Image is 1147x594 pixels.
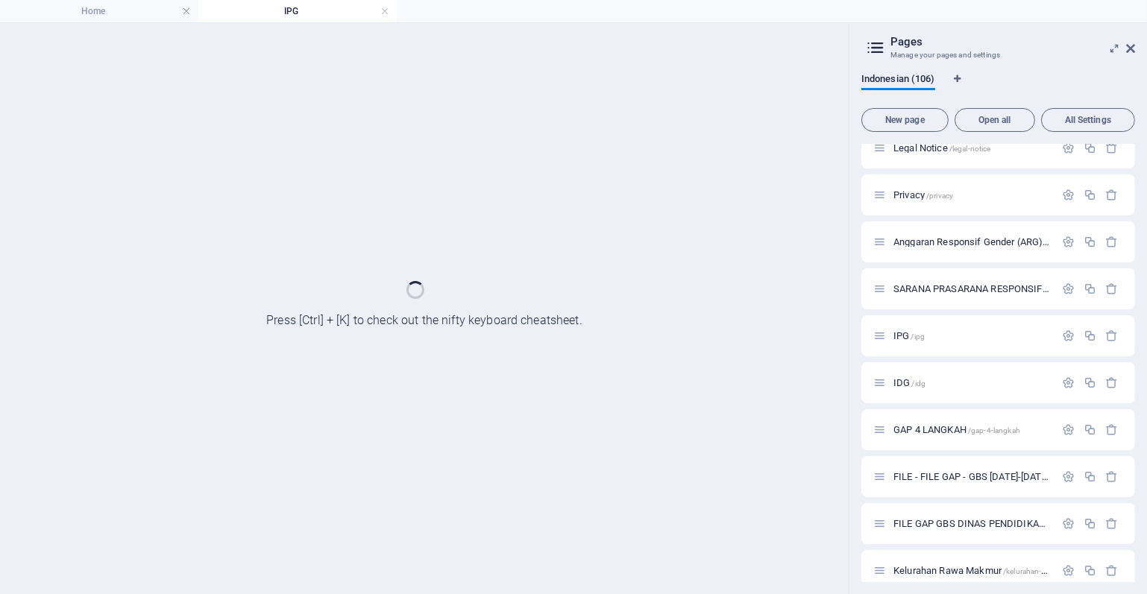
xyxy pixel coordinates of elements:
h4: IPG [198,3,397,19]
span: IPG [893,330,925,341]
div: Duplicate [1084,236,1096,248]
div: IPG/ipg [889,331,1055,341]
span: Click to open page [893,142,990,154]
div: Settings [1062,329,1075,342]
div: Settings [1062,236,1075,248]
div: Remove [1106,423,1119,436]
button: New page [861,108,949,132]
div: Kelurahan Rawa Makmur/kelurahan-rawa-makmur [889,566,1055,575]
div: Privacy/privacy [889,190,1055,200]
div: Duplicate [1084,470,1096,483]
div: Duplicate [1084,189,1096,201]
span: New page [868,116,942,124]
span: /legal-notice [949,145,991,153]
div: Settings [1062,423,1075,436]
div: Remove [1106,470,1119,483]
span: /ipg [911,332,926,341]
div: Settings [1062,189,1075,201]
div: Remove [1106,142,1119,154]
div: Settings [1062,376,1075,389]
span: All Settings [1048,116,1128,124]
div: Duplicate [1084,517,1096,530]
h2: Pages [890,35,1135,48]
div: Anggaran Responsif Gender (ARG) Kota [GEOGRAPHIC_DATA] [889,237,1055,247]
div: FILE GAP GBS DINAS PENDIDIKAN DAN KEBUDAYAAN [889,519,1055,528]
button: All Settings [1041,108,1135,132]
span: /privacy [926,192,953,200]
span: /idg [912,379,926,388]
div: Settings [1062,470,1075,483]
div: Settings [1062,282,1075,295]
h3: Manage your pages and settings [890,48,1105,62]
div: Settings [1062,564,1075,577]
div: Remove [1106,564,1119,577]
span: Click to open page [893,189,953,200]
div: Settings [1062,517,1075,530]
span: /gap-4-langkah [968,426,1020,435]
span: Click to open page [893,565,1088,576]
div: GAP 4 LANGKAH/gap-4-langkah [889,425,1055,435]
div: FILE - FILE GAP - GBS [DATE]-[DATE] [889,472,1055,481]
span: Indonesian (106) [861,70,935,91]
div: Remove [1106,282,1119,295]
button: Open all [955,108,1035,132]
span: Open all [961,116,1028,124]
div: Remove [1106,236,1119,248]
div: Remove [1106,517,1119,530]
div: Duplicate [1084,376,1096,389]
div: Legal Notice/legal-notice [889,143,1055,153]
div: Duplicate [1084,282,1096,295]
div: IDG/idg [889,378,1055,388]
div: Language Tabs [861,74,1135,102]
span: Click to open page [893,471,1147,482]
span: Click to open page [893,424,1020,435]
span: IDG [893,377,926,388]
div: Duplicate [1084,564,1096,577]
span: /kelurahan-rawa-makmur [1003,567,1088,575]
div: Duplicate [1084,142,1096,154]
div: SARANA PRASARANA RESPONSIF GENDER KECAMATAN/KELURAHAN [889,284,1055,294]
div: Remove [1106,329,1119,342]
div: Remove [1106,376,1119,389]
div: Settings [1062,142,1075,154]
div: Remove [1106,189,1119,201]
div: Duplicate [1084,329,1096,342]
div: Duplicate [1084,423,1096,436]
